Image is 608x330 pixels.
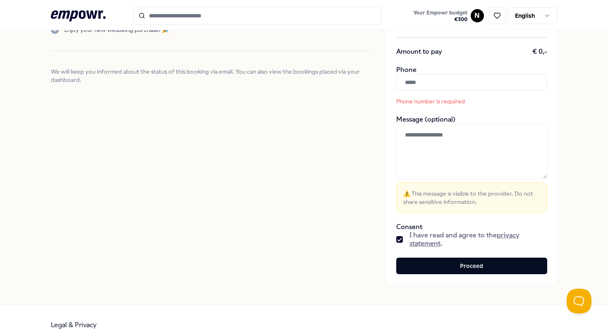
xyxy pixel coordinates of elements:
div: Consent [396,223,547,248]
button: Proceed [396,258,547,274]
div: Message (optional) [396,115,547,213]
span: We will keep you informed about the status of this booking via email. You can also view the booki... [51,67,369,84]
iframe: Help Scout Beacon - Open [567,289,591,313]
span: I have read and agree to the . [409,231,547,248]
input: Search for products, categories or subcategories [134,7,382,25]
button: Your Empowr budget€300 [412,8,469,24]
a: Your Empowr budget€300 [410,7,471,24]
a: privacy statement [409,231,519,247]
button: N [471,9,484,22]
div: 3 [51,26,59,34]
a: Legal & Privacy [51,321,97,329]
span: € 300 [413,16,467,23]
span: Amount to pay [396,48,442,56]
span: Your Empowr budget [413,10,467,16]
p: Phone number is required [396,97,508,105]
div: Phone [396,66,547,105]
span: € 0,- [532,48,547,56]
span: ⚠️ This message is visible to the provider. Do not share sensitive information. [403,189,540,206]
